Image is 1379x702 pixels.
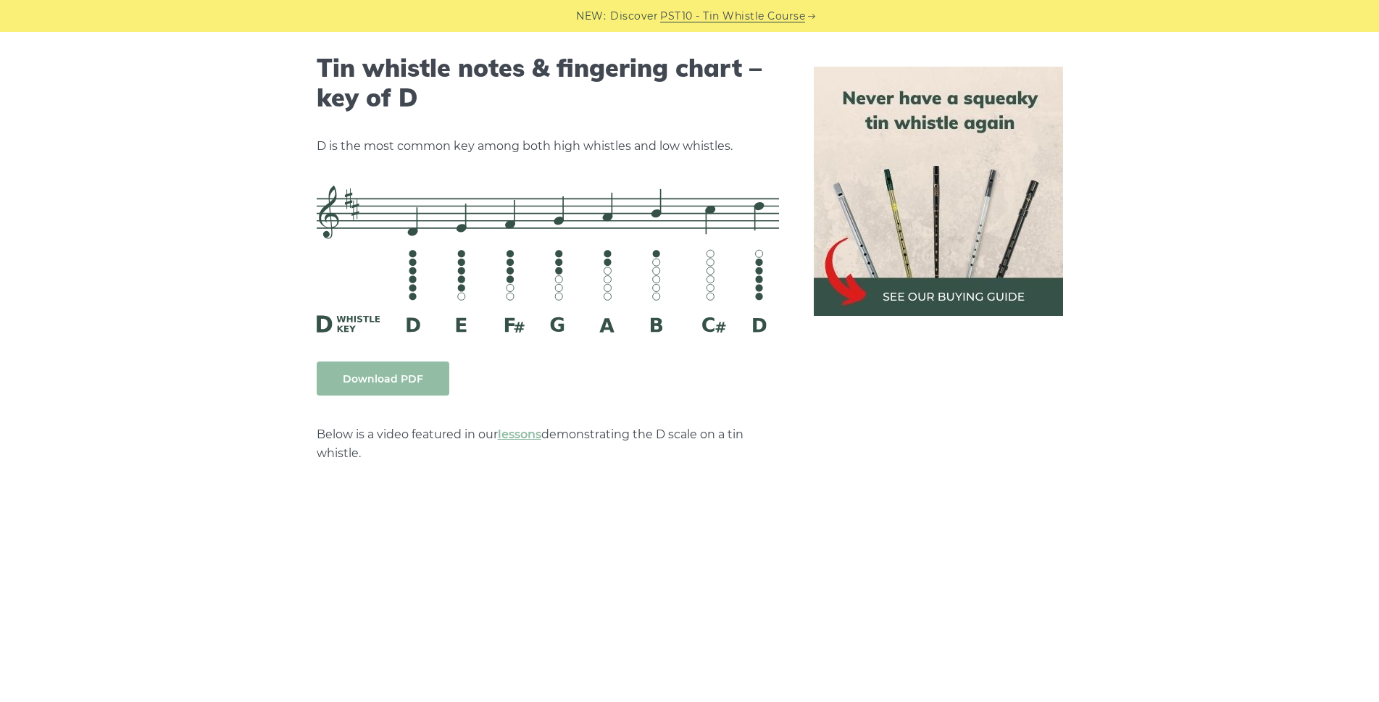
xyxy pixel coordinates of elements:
p: D is the most common key among both high whistles and low whistles. [317,137,779,156]
a: Download PDF [317,362,449,396]
img: tin whistle buying guide [814,67,1063,316]
span: NEW: [576,8,606,25]
p: Below is a video featured in our demonstrating the D scale on a tin whistle. [317,425,779,463]
a: PST10 - Tin Whistle Course [660,8,805,25]
img: D Whistle Fingering Chart And Notes [317,185,779,332]
h2: Tin whistle notes & fingering chart – key of D [317,54,779,113]
a: lessons [498,427,541,441]
span: Discover [610,8,658,25]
